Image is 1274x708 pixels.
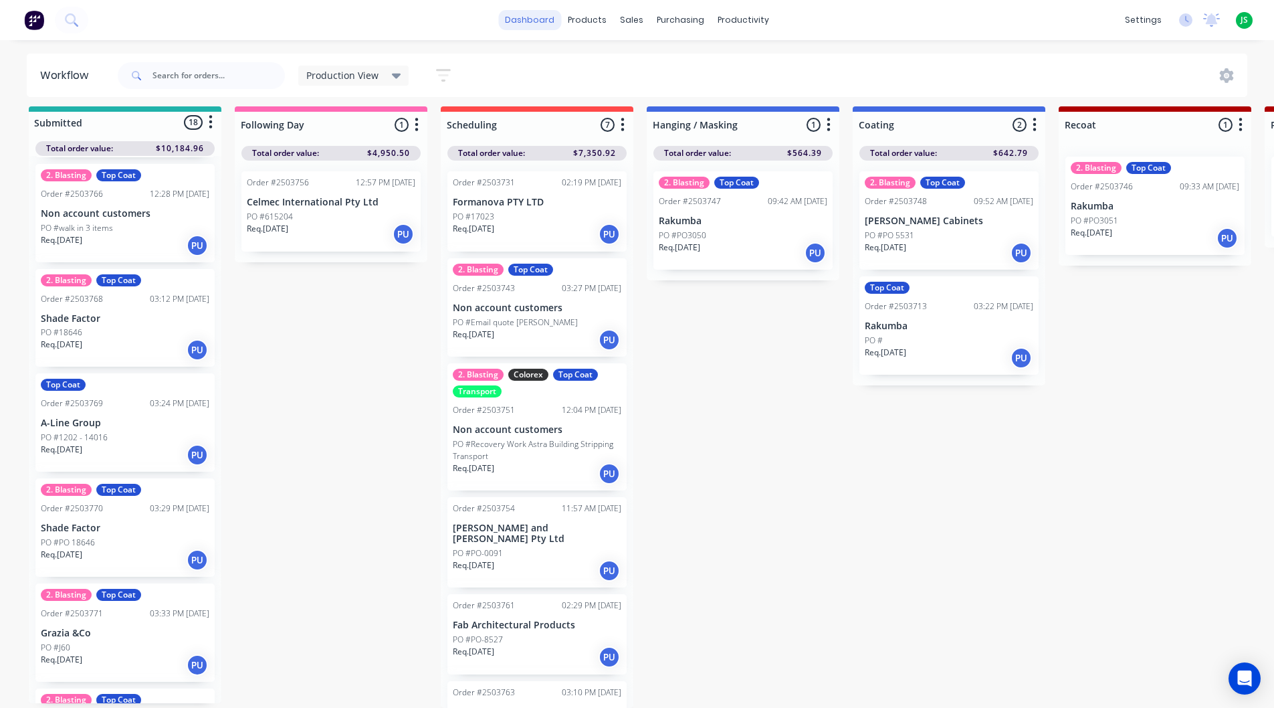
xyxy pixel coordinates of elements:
[35,164,215,262] div: 2. BlastingTop CoatOrder #250376612:28 PM [DATE]Non account customersPO #walk in 3 itemsReq.[DATE]PU
[393,224,414,245] div: PU
[453,559,494,571] p: Req. [DATE]
[498,10,561,30] a: dashboard
[458,147,525,159] span: Total order value:
[613,10,650,30] div: sales
[150,293,209,305] div: 03:12 PM [DATE]
[41,654,82,666] p: Req. [DATE]
[1011,242,1032,264] div: PU
[1241,14,1248,26] span: JS
[865,215,1033,227] p: [PERSON_NAME] Cabinets
[41,313,209,325] p: Shade Factor
[41,628,209,639] p: Grazia &Co
[41,432,108,444] p: PO #1202 - 14016
[187,654,208,676] div: PU
[453,211,494,223] p: PO #17023
[1065,157,1245,255] div: 2. BlastingTop CoatOrder #250374609:33 AM [DATE]RakumbaPO #PO3051Req.[DATE]PU
[41,608,103,620] div: Order #2503771
[96,169,141,181] div: Top Coat
[653,171,833,270] div: 2. BlastingTop CoatOrder #250374709:42 AM [DATE]RakumbaPO #PO3050Req.[DATE]PU
[41,169,92,181] div: 2. Blasting
[562,177,621,189] div: 02:19 PM [DATE]
[573,147,616,159] span: $7,350.92
[453,302,621,314] p: Non account customers
[1071,215,1118,227] p: PO #PO3051
[41,327,82,339] p: PO #18646
[41,274,92,286] div: 2. Blasting
[659,242,700,254] p: Req. [DATE]
[453,197,621,208] p: Formanova PTY LTD
[306,68,379,82] span: Production View
[453,646,494,658] p: Req. [DATE]
[787,147,822,159] span: $564.39
[46,143,113,155] span: Total order value:
[247,197,415,208] p: Celmec International Pty Ltd
[453,369,504,381] div: 2. Blasting
[41,397,103,410] div: Order #2503769
[35,373,215,472] div: Top CoatOrder #250376903:24 PM [DATE]A-Line GroupPO #1202 - 14016Req.[DATE]PU
[453,282,515,294] div: Order #2503743
[453,462,494,474] p: Req. [DATE]
[508,264,553,276] div: Top Coat
[599,560,620,582] div: PU
[659,195,721,207] div: Order #2503747
[187,235,208,256] div: PU
[447,594,627,675] div: Order #250376102:29 PM [DATE]Fab Architectural ProductsPO #PO-8527Req.[DATE]PU
[35,269,215,367] div: 2. BlastingTop CoatOrder #250376803:12 PM [DATE]Shade FactorPO #18646Req.[DATE]PU
[453,634,503,646] p: PO #PO-8527
[453,687,515,699] div: Order #2503763
[865,282,910,294] div: Top Coat
[247,223,288,235] p: Req. [DATE]
[562,687,621,699] div: 03:10 PM [DATE]
[41,694,92,706] div: 2. Blasting
[1216,228,1238,249] div: PU
[41,208,209,219] p: Non account customers
[865,195,927,207] div: Order #2503748
[152,62,285,89] input: Search for orders...
[41,503,103,515] div: Order #2503770
[805,242,826,264] div: PU
[367,147,410,159] span: $4,950.50
[453,404,515,416] div: Order #2503751
[1126,162,1171,174] div: Top Coat
[41,234,82,246] p: Req. [DATE]
[40,68,95,84] div: Workflow
[768,195,827,207] div: 09:42 AM [DATE]
[1071,181,1133,193] div: Order #2503746
[650,10,711,30] div: purchasing
[41,484,92,496] div: 2. Blasting
[865,242,906,254] p: Req. [DATE]
[41,444,82,456] p: Req. [DATE]
[41,537,95,549] p: PO #PO 18646
[150,397,209,410] div: 03:24 PM [DATE]
[447,258,627,357] div: 2. BlastingTop CoatOrder #250374303:27 PM [DATE]Non account customersPO #Email quote [PERSON_NAME...
[41,589,92,601] div: 2. Blasting
[35,584,215,682] div: 2. BlastingTop CoatOrder #250377103:33 PM [DATE]Grazia &CoPO #J60Req.[DATE]PU
[453,547,503,559] p: PO #PO-0091
[561,10,613,30] div: products
[865,177,916,189] div: 2. Blasting
[870,147,937,159] span: Total order value:
[453,177,515,189] div: Order #2503731
[96,694,141,706] div: Top Coat
[252,147,319,159] span: Total order value:
[920,177,965,189] div: Top Coat
[508,369,548,381] div: Colorex
[41,379,86,391] div: Top Coat
[41,222,113,234] p: PO #walk in 3 items
[1071,227,1112,239] p: Req. [DATE]
[859,171,1039,270] div: 2. BlastingTop CoatOrder #250374809:52 AM [DATE][PERSON_NAME] CabinetsPO #PO 5531Req.[DATE]PU
[447,171,627,252] div: Order #250373102:19 PM [DATE]Formanova PTY LTDPO #17023Req.[DATE]PU
[150,503,209,515] div: 03:29 PM [DATE]
[562,600,621,612] div: 02:29 PM [DATE]
[453,523,621,545] p: [PERSON_NAME] and [PERSON_NAME] Pty Ltd
[553,369,598,381] div: Top Coat
[41,339,82,351] p: Req. [DATE]
[664,147,731,159] span: Total order value:
[453,385,502,397] div: Transport
[96,484,141,496] div: Top Coat
[453,317,578,329] p: PO #Email quote [PERSON_NAME]
[41,549,82,561] p: Req. [DATE]
[447,363,627,491] div: 2. BlastingColorexTop CoatTransportOrder #250375112:04 PM [DATE]Non account customersPO #Recovery...
[865,335,883,347] p: PO #
[41,523,209,534] p: Shade Factor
